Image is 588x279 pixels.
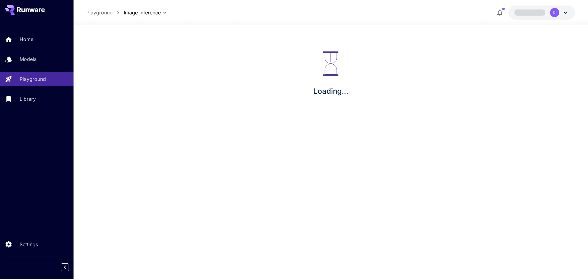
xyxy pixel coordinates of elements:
button: Collapse sidebar [61,263,69,271]
button: KI [508,6,575,20]
p: Playground [20,75,46,83]
p: Loading... [313,86,348,97]
nav: breadcrumb [86,9,124,16]
p: Settings [20,241,38,248]
p: Models [20,55,36,63]
div: KI [550,8,559,17]
a: Playground [86,9,113,16]
p: Library [20,95,36,103]
p: Home [20,36,33,43]
span: Image Inference [124,9,161,16]
div: Collapse sidebar [66,262,73,273]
